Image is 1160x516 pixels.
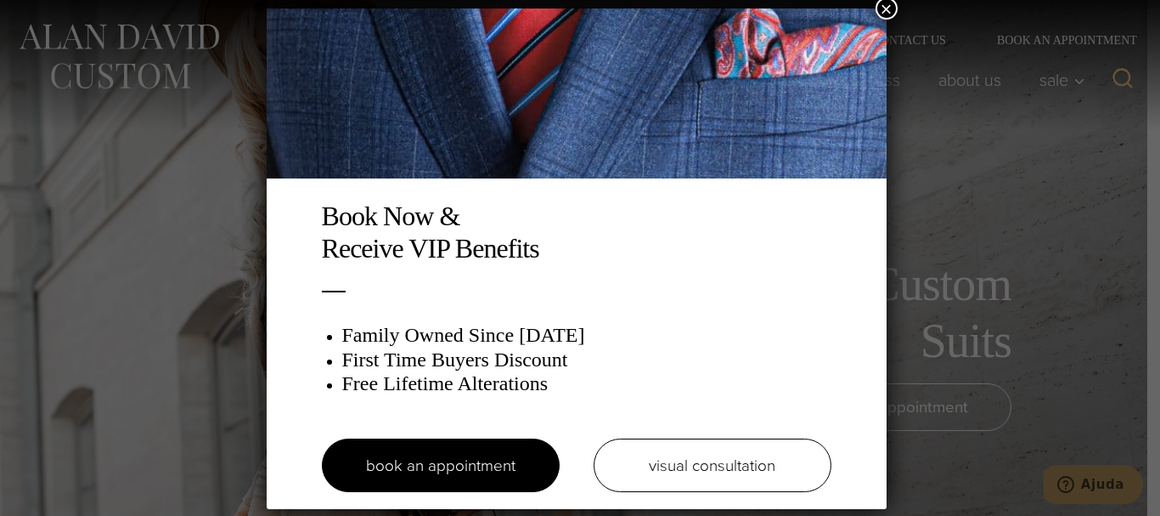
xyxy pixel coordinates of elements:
[342,371,831,396] h3: Free Lifetime Alterations
[322,439,560,492] a: book an appointment
[37,12,81,27] span: Ajuda
[342,348,831,372] h3: First Time Buyers Discount
[342,323,831,348] h3: Family Owned Since [DATE]
[322,200,831,265] h2: Book Now & Receive VIP Benefits
[594,439,831,492] a: visual consultation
